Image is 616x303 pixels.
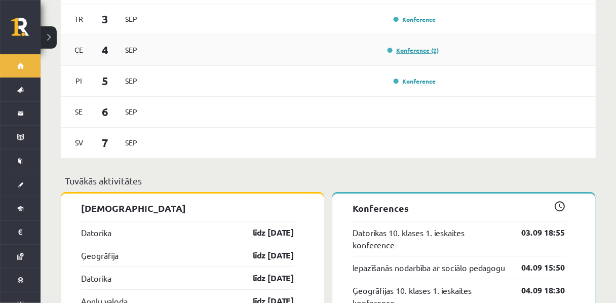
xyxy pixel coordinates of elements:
span: Sep [121,104,142,120]
span: Sep [121,135,142,150]
span: 4 [90,42,121,58]
a: 04.09 18:30 [507,284,565,296]
span: Sep [121,42,142,58]
a: Datorika [81,272,111,284]
span: 5 [90,72,121,89]
p: [DEMOGRAPHIC_DATA] [81,201,294,215]
a: līdz [DATE] [235,226,294,239]
span: Se [68,104,90,120]
span: Sep [121,73,142,89]
a: līdz [DATE] [235,249,294,261]
p: Konferences [353,201,565,215]
span: Sv [68,135,90,150]
a: Konference [394,15,436,23]
a: Ģeogrāfija [81,249,119,261]
a: 03.09 18:55 [507,226,565,239]
span: 3 [90,11,121,27]
a: Konference (2) [388,46,439,54]
span: 6 [90,103,121,120]
a: Datorikas 10. klases 1. ieskaites konference [353,226,507,251]
span: Ce [68,42,90,58]
a: Rīgas 1. Tālmācības vidusskola [11,18,41,43]
a: Konference [394,77,436,85]
a: 04.09 15:50 [507,261,565,274]
span: Pi [68,73,90,89]
a: līdz [DATE] [235,272,294,284]
a: Iepazīšanās nodarbība ar sociālo pedagogu [353,261,506,274]
span: Tr [68,11,90,27]
span: Sep [121,11,142,27]
a: Datorika [81,226,111,239]
p: Tuvākās aktivitātes [65,174,592,187]
span: 7 [90,134,121,151]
